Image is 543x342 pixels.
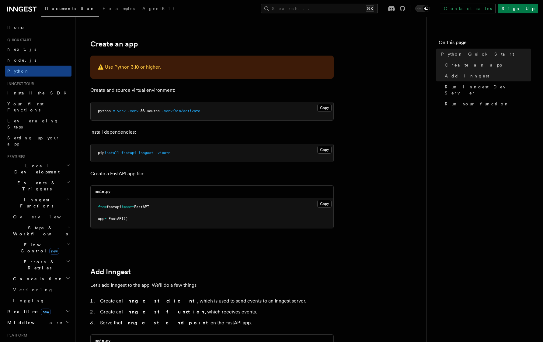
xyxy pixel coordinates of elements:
[5,197,66,209] span: Inngest Functions
[98,217,104,221] span: app
[445,84,531,96] span: Run Inngest Dev Server
[124,217,128,221] span: ()
[90,128,334,136] p: Install dependencies:
[90,268,131,276] a: Add Inngest
[90,40,138,48] a: Create an app
[138,151,153,155] span: inngest
[98,308,334,316] li: Create an , which receives events.
[442,70,531,81] a: Add Inngest
[45,6,95,11] span: Documentation
[445,62,502,68] span: Create an app
[99,2,139,16] a: Examples
[5,333,27,338] span: Platform
[5,306,71,317] button: Realtimenew
[121,320,211,326] strong: Inngest endpoint
[117,109,126,113] span: venv
[7,69,30,74] span: Python
[5,317,71,328] button: Middleware
[90,281,334,289] p: Let's add Inngest to the app! We'll do a few things
[142,6,175,11] span: AgentKit
[5,309,51,315] span: Realtime
[11,259,66,271] span: Errors & Retries
[98,151,104,155] span: pip
[11,256,71,273] button: Errors & Retries
[11,284,71,295] a: Versioning
[11,242,67,254] span: Flow Control
[162,109,200,113] span: .venv/bin/activate
[5,44,71,55] a: Next.js
[111,109,115,113] span: -m
[11,295,71,306] a: Logging
[5,98,71,115] a: Your first Functions
[5,87,71,98] a: Install the SDK
[98,63,326,71] p: ⚠️ Use Python 3.10 or higher.
[13,214,76,219] span: Overview
[11,239,71,256] button: Flow Controlnew
[415,5,430,12] button: Toggle dark mode
[121,205,134,209] span: import
[5,115,71,132] a: Leveraging Steps
[5,320,63,326] span: Middleware
[445,101,509,107] span: Run your function
[5,177,71,194] button: Events & Triggers
[13,298,45,303] span: Logging
[13,287,53,292] span: Versioning
[442,98,531,109] a: Run your function
[7,24,24,30] span: Home
[5,211,71,306] div: Inngest Functions
[121,298,197,304] strong: Inngest client
[440,4,496,13] a: Contact sales
[98,109,111,113] span: python
[5,22,71,33] a: Home
[5,55,71,66] a: Node.js
[498,4,538,13] a: Sign Up
[90,86,334,94] p: Create and source virtual environment:
[128,109,138,113] span: .venv
[155,151,170,155] span: uvicorn
[5,38,31,43] span: Quick start
[41,2,99,17] a: Documentation
[317,104,332,112] button: Copy
[11,276,63,282] span: Cancellation
[98,205,106,209] span: from
[7,91,70,95] span: Install the SDK
[7,118,59,129] span: Leveraging Steps
[11,222,71,239] button: Steps & Workflows
[317,200,332,208] button: Copy
[121,309,205,315] strong: Inngest function
[5,180,66,192] span: Events & Triggers
[317,146,332,154] button: Copy
[41,309,51,315] span: new
[134,205,149,209] span: FastAPI
[11,211,71,222] a: Overview
[98,319,334,327] li: Serve the on the FastAPI app.
[103,6,135,11] span: Examples
[141,109,145,113] span: &&
[96,190,110,194] code: main.py
[441,51,514,57] span: Python Quick Start
[5,81,34,86] span: Inngest tour
[104,151,119,155] span: install
[11,225,68,237] span: Steps & Workflows
[139,2,178,16] a: AgentKit
[442,81,531,98] a: Run Inngest Dev Server
[5,132,71,149] a: Setting up your app
[98,297,334,305] li: Create an , which is used to send events to an Inngest server.
[7,135,60,146] span: Setting up your app
[366,5,374,12] kbd: ⌘K
[11,273,71,284] button: Cancellation
[7,58,36,63] span: Node.js
[7,47,36,52] span: Next.js
[5,154,25,159] span: Features
[5,160,71,177] button: Local Development
[121,151,136,155] span: fastapi
[49,248,59,255] span: new
[104,217,106,221] span: =
[442,60,531,70] a: Create an app
[147,109,160,113] span: source
[445,73,489,79] span: Add Inngest
[5,66,71,77] a: Python
[5,194,71,211] button: Inngest Functions
[261,4,378,13] button: Search...⌘K
[7,101,44,112] span: Your first Functions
